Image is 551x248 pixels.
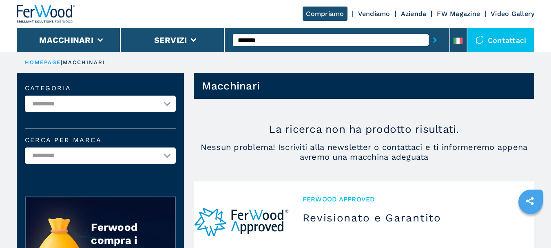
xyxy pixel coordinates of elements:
p: macchinari [63,59,106,66]
a: Azienda [401,10,427,18]
a: Video Gallery [491,10,534,18]
span: Nessun problema! Iscriviti alla newsletter o contattaci e ti informeremo appena avremo una macchi... [194,142,535,162]
a: FW Magazine [437,10,480,18]
img: Ferwood [17,5,75,23]
span: Ferwood Approved [303,194,522,204]
img: Contattaci [476,36,484,44]
button: submit-button [429,31,441,49]
a: HOMEPAGE [25,59,61,65]
div: Contattaci [467,28,535,52]
a: Compriamo [303,7,347,21]
a: Vendiamo [358,10,390,18]
a: sharethis [520,191,540,211]
button: Servizi [154,35,187,45]
h3: Revisionato e Garantito [303,211,522,224]
h1: Macchinari [202,79,260,92]
button: Macchinari [39,35,93,45]
span: | [61,59,62,65]
label: Categoria [25,85,176,92]
label: Cerca per marca [25,137,176,143]
p: La ricerca non ha prodotto risultati. [194,123,535,136]
iframe: Chat [516,211,545,242]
